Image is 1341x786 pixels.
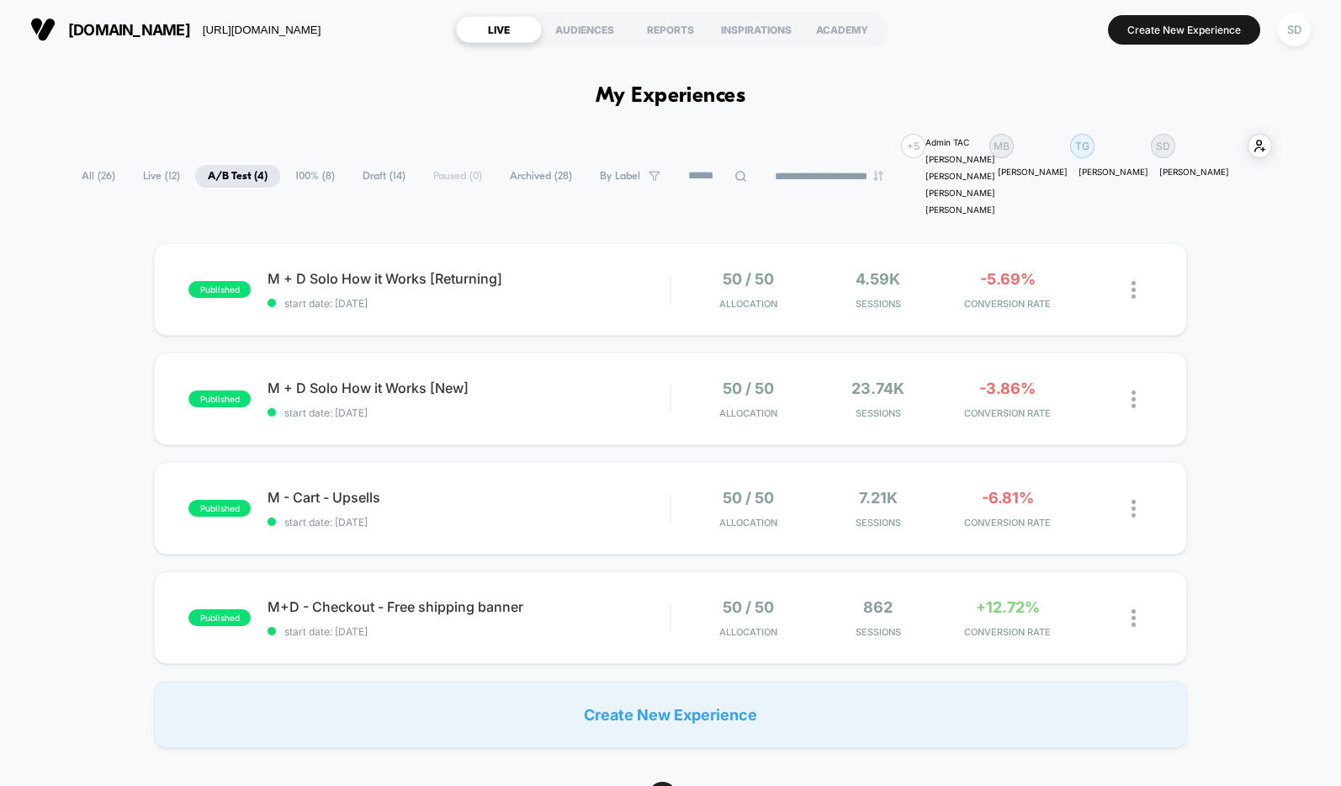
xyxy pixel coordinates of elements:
span: [DOMAIN_NAME] [68,21,190,39]
button: Create New Experience [1108,15,1260,45]
span: M + D Solo How it Works [Returning] [268,270,670,287]
span: Archived ( 28 ) [497,165,585,188]
p: [PERSON_NAME] [998,167,1068,177]
span: 50 / 50 [723,489,774,507]
p: [PERSON_NAME] [1159,167,1229,177]
span: A/B Test ( 4 ) [195,165,280,188]
div: Admin TAC [PERSON_NAME] [PERSON_NAME] [PERSON_NAME] [PERSON_NAME] [925,134,995,218]
span: CONVERSION RATE [947,298,1068,310]
span: 7.21k [859,489,898,507]
div: + 5 [901,134,925,158]
div: LIVE [456,16,542,43]
span: published [188,609,251,626]
span: -6.81% [982,489,1034,507]
p: TG [1075,140,1089,152]
span: Sessions [818,298,939,310]
span: 100% ( 8 ) [283,165,347,188]
p: MB [994,140,1010,152]
span: Sessions [818,626,939,638]
img: end [873,171,883,181]
div: AUDIENCES [542,16,628,43]
button: [DOMAIN_NAME][URL][DOMAIN_NAME] [25,16,326,43]
span: 50 / 50 [723,598,774,616]
span: -5.69% [980,270,1036,288]
img: close [1132,500,1136,518]
div: ACADEMY [799,16,885,43]
img: close [1132,281,1136,299]
span: start date: [DATE] [268,297,670,310]
div: Create New Experience [154,681,1186,748]
p: SD [1156,140,1170,152]
span: 862 [863,598,893,616]
img: Visually logo [30,17,56,42]
img: close [1132,609,1136,627]
span: Allocation [719,517,777,528]
span: published [188,390,251,407]
h1: My Experiences [596,84,746,109]
img: close [1132,390,1136,408]
span: start date: [DATE] [268,406,670,419]
span: start date: [DATE] [268,625,670,638]
span: -3.86% [979,380,1036,397]
span: All ( 26 ) [69,165,128,188]
span: start date: [DATE] [268,516,670,528]
span: M - Cart - Upsells [268,489,670,506]
span: 4.59k [856,270,900,288]
span: published [188,281,251,298]
span: Allocation [719,298,777,310]
p: [PERSON_NAME] [1079,167,1148,177]
span: published [188,500,251,517]
span: M+D - Checkout - Free shipping banner [268,598,670,615]
span: CONVERSION RATE [947,626,1068,638]
span: Allocation [719,626,777,638]
span: Live ( 12 ) [130,165,193,188]
span: CONVERSION RATE [947,517,1068,528]
div: INSPIRATIONS [713,16,799,43]
span: Sessions [818,407,939,419]
span: 50 / 50 [723,270,774,288]
span: 23.74k [851,380,904,397]
span: Draft ( 14 ) [350,165,418,188]
div: REPORTS [628,16,713,43]
button: SD [1273,13,1316,47]
span: M + D Solo How it Works [New] [268,380,670,396]
span: CONVERSION RATE [947,407,1068,419]
div: SD [1278,13,1311,46]
div: [URL][DOMAIN_NAME] [203,24,321,36]
span: Sessions [818,517,939,528]
span: +12.72% [976,598,1040,616]
span: 50 / 50 [723,380,774,397]
span: By Label [600,170,640,183]
span: Allocation [719,407,777,419]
